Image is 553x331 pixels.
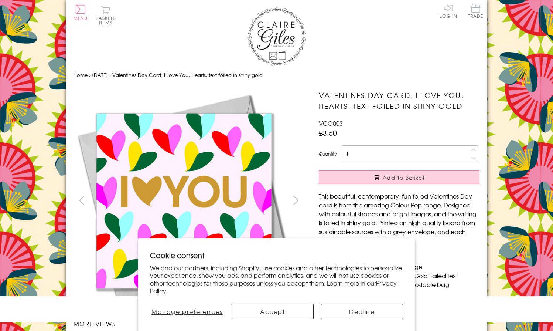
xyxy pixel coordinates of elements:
[319,128,337,138] span: £3.50
[319,119,343,128] span: VCO003
[304,90,526,312] img: Valentines Day Card, I Love You, Hearts, text foiled in shiny gold
[109,71,111,78] span: ›
[89,71,91,78] span: ›
[321,304,403,319] button: Decline
[319,151,337,157] label: Quantity
[74,71,88,78] a: Home
[468,4,484,20] a: Trade
[74,15,88,21] span: Menu
[150,278,397,295] a: Privacy Policy
[96,6,116,25] button: Basket0 items
[287,192,304,209] button: next
[468,4,484,18] span: Trade
[74,192,90,209] button: prev
[247,7,306,66] img: Claire Giles Greetings Cards
[151,307,223,316] span: Manage preferences
[73,90,295,312] img: Valentines Day Card, I Love You, Hearts, text foiled in shiny gold
[232,304,314,319] button: Accept
[319,90,479,111] h1: Valentines Day Card, I Love You, Hearts, text foiled in shiny gold
[150,250,403,260] h2: Cookie consent
[99,15,116,26] span: 0 items
[150,304,224,319] button: Manage preferences
[74,319,304,328] h3: More views
[383,174,425,181] span: Add to Basket
[74,5,88,20] button: Menu
[319,170,479,184] button: Add to Basket
[74,68,480,83] nav: breadcrumbs
[319,192,479,245] p: This beautiful, contemporary, fun foiled Valentines Day card is from the amazing Colour Pop range...
[92,71,108,78] a: [DATE]
[150,264,403,295] p: We and our partners, including Shopify, use cookies and other technologies to personalize your ex...
[440,4,457,18] a: Log In
[112,71,263,78] span: Valentines Day Card, I Love You, Hearts, text foiled in shiny gold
